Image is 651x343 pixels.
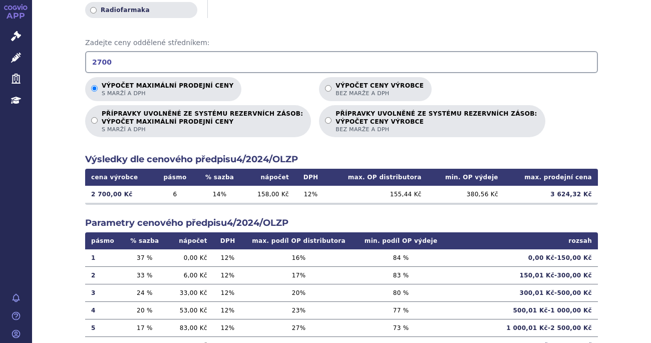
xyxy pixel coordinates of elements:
td: 77 % [356,301,447,319]
td: 33,00 Kč [166,284,213,301]
td: 73 % [356,319,447,336]
th: pásmo [85,232,123,249]
span: bez marže a DPH [336,126,537,133]
td: 12 % [295,186,327,203]
th: max. podíl OP distributora [242,232,355,249]
strong: VÝPOČET MAXIMÁLNÍ PRODEJNÍ CENY [102,118,303,126]
td: 380,56 Kč [428,186,504,203]
th: % sazba [196,169,244,186]
td: 17 % [242,266,355,284]
label: Radiofarmaka [85,2,197,18]
td: 12 % [213,301,242,319]
strong: VÝPOČET CENY VÝROBCE [336,118,537,126]
td: 14 % [196,186,244,203]
td: 1 000,01 Kč - 2 500,00 Kč [447,319,598,336]
p: PŘÍPRAVKY UVOLNĚNÉ ZE SYSTÉMU REZERVNÍCH ZÁSOB: [102,110,303,133]
p: PŘÍPRAVKY UVOLNĚNÉ ZE SYSTÉMU REZERVNÍCH ZÁSOB: [336,110,537,133]
td: 300,01 Kč - 500,00 Kč [447,284,598,301]
td: 500,01 Kč - 1 000,00 Kč [447,301,598,319]
span: s marží a DPH [102,126,303,133]
input: Zadejte ceny oddělené středníkem [85,51,598,73]
td: 33 % [123,266,166,284]
th: max. prodejní cena [504,169,598,186]
td: 20 % [242,284,355,301]
input: Výpočet maximální prodejní cenys marží a DPH [91,85,98,92]
td: 0,00 Kč - 150,00 Kč [447,249,598,267]
td: 3 624,32 Kč [504,186,598,203]
td: 16 % [242,249,355,267]
span: Zadejte ceny oddělené středníkem: [85,38,598,48]
td: 12 % [213,249,242,267]
td: 17 % [123,319,166,336]
td: 80 % [356,284,447,301]
th: min. podíl OP výdeje [356,232,447,249]
td: 12 % [213,284,242,301]
th: pásmo [154,169,196,186]
th: DPH [295,169,327,186]
td: 4 [85,301,123,319]
p: Výpočet ceny výrobce [336,82,424,97]
td: 20 % [123,301,166,319]
input: Výpočet ceny výrobcebez marže a DPH [325,85,332,92]
td: 158,00 Kč [244,186,295,203]
td: 37 % [123,249,166,267]
td: 84 % [356,249,447,267]
p: Výpočet maximální prodejní ceny [102,82,233,97]
td: 1 [85,249,123,267]
td: 2 700,00 Kč [85,186,154,203]
td: 3 [85,284,123,301]
span: bez marže a DPH [336,90,424,97]
th: min. OP výdeje [428,169,504,186]
th: DPH [213,232,242,249]
td: 6,00 Kč [166,266,213,284]
input: PŘÍPRAVKY UVOLNĚNÉ ZE SYSTÉMU REZERVNÍCH ZÁSOB:VÝPOČET MAXIMÁLNÍ PRODEJNÍ CENYs marží a DPH [91,117,98,124]
h2: Parametry cenového předpisu 4/2024/OLZP [85,217,598,229]
td: 0,00 Kč [166,249,213,267]
td: 53,00 Kč [166,301,213,319]
td: 12 % [213,266,242,284]
h2: Výsledky dle cenového předpisu 4/2024/OLZP [85,153,598,166]
th: max. OP distributora [327,169,427,186]
th: nápočet [244,169,295,186]
td: 150,01 Kč - 300,00 Kč [447,266,598,284]
td: 12 % [213,319,242,336]
th: % sazba [123,232,166,249]
td: 23 % [242,301,355,319]
td: 83,00 Kč [166,319,213,336]
input: PŘÍPRAVKY UVOLNĚNÉ ZE SYSTÉMU REZERVNÍCH ZÁSOB:VÝPOČET CENY VÝROBCEbez marže a DPH [325,117,332,124]
td: 155,44 Kč [327,186,427,203]
td: 83 % [356,266,447,284]
td: 27 % [242,319,355,336]
th: nápočet [166,232,213,249]
th: cena výrobce [85,169,154,186]
th: rozsah [447,232,598,249]
input: Radiofarmaka [90,7,97,14]
td: 2 [85,266,123,284]
td: 5 [85,319,123,336]
td: 6 [154,186,196,203]
td: 24 % [123,284,166,301]
span: s marží a DPH [102,90,233,97]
